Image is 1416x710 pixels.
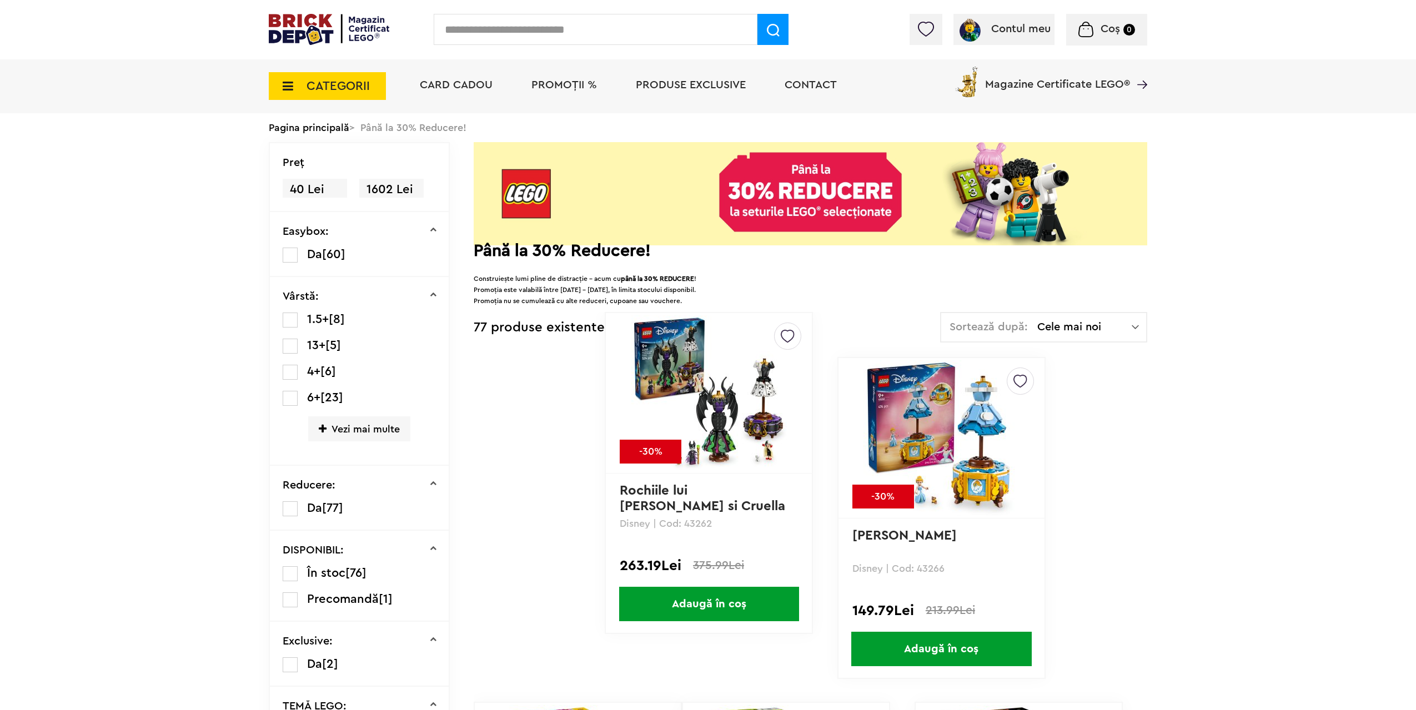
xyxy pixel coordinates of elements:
[1123,24,1135,36] small: 0
[283,157,304,168] p: Preţ
[308,416,410,441] span: Vezi mai multe
[320,391,343,404] span: [23]
[307,593,379,605] span: Precomandă
[283,636,333,647] p: Exclusive:
[606,587,812,621] a: Adaugă în coș
[307,502,322,514] span: Da
[631,315,787,471] img: Rochiile lui Maleficent si Cruella De Vil
[1101,23,1120,34] span: Coș
[851,632,1031,666] span: Adaugă în coș
[420,79,493,90] a: Card Cadou
[307,391,320,404] span: 6+
[269,113,1147,142] div: > Până la 30% Reducere!
[621,275,694,282] strong: până la 30% REDUCERE
[307,365,320,377] span: 4+
[531,79,597,90] a: PROMOȚII %
[307,339,325,351] span: 13+
[619,587,799,621] span: Adaugă în coș
[283,291,319,302] p: Vârstă:
[985,64,1130,90] span: Magazine Certificate LEGO®
[283,226,329,237] p: Easybox:
[1037,321,1132,333] span: Cele mai noi
[926,605,975,616] span: 213.99Lei
[620,484,789,528] a: Rochiile lui [PERSON_NAME] si Cruella De Vil
[991,23,1051,34] span: Contul meu
[322,658,338,670] span: [2]
[307,80,370,92] span: CATEGORII
[283,545,344,556] p: DISPONIBIL:
[359,179,424,200] span: 1602 Lei
[307,313,329,325] span: 1.5+
[620,518,798,528] p: Disney | Cod: 43262
[474,262,1147,284] p: Construiește lumi pline de distracție – acum cu !
[693,560,744,571] span: 375.99Lei
[307,248,322,260] span: Da
[269,123,349,133] a: Pagina principală
[852,485,914,508] div: -30%
[329,313,345,325] span: [8]
[322,248,345,260] span: [60]
[852,563,1031,573] p: Disney | Cod: 43266
[283,179,347,200] span: 40 Lei
[379,593,393,605] span: [1]
[474,142,1147,245] img: Landing page banner
[474,312,605,344] div: 77 produse existente
[322,502,343,514] span: [77]
[852,529,957,542] a: [PERSON_NAME]
[283,480,335,491] p: Reducere:
[620,440,681,464] div: -30%
[345,567,366,579] span: [76]
[307,567,345,579] span: În stoc
[1130,64,1147,75] a: Magazine Certificate LEGO®
[838,632,1045,666] a: Adaugă în coș
[958,23,1051,34] a: Contul meu
[950,321,1028,333] span: Sortează după:
[474,245,1147,256] h2: Până la 30% Reducere!
[785,79,837,90] a: Contact
[320,365,336,377] span: [6]
[863,360,1019,516] img: Rochia Cenusaresei
[620,559,681,572] span: 263.19Lei
[474,284,1147,306] p: Promoția este valabilă între [DATE] – [DATE], în limita stocului disponibil. Promoția nu se cumul...
[636,79,746,90] a: Produse exclusive
[307,658,322,670] span: Da
[325,339,341,351] span: [5]
[852,604,914,617] span: 149.79Lei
